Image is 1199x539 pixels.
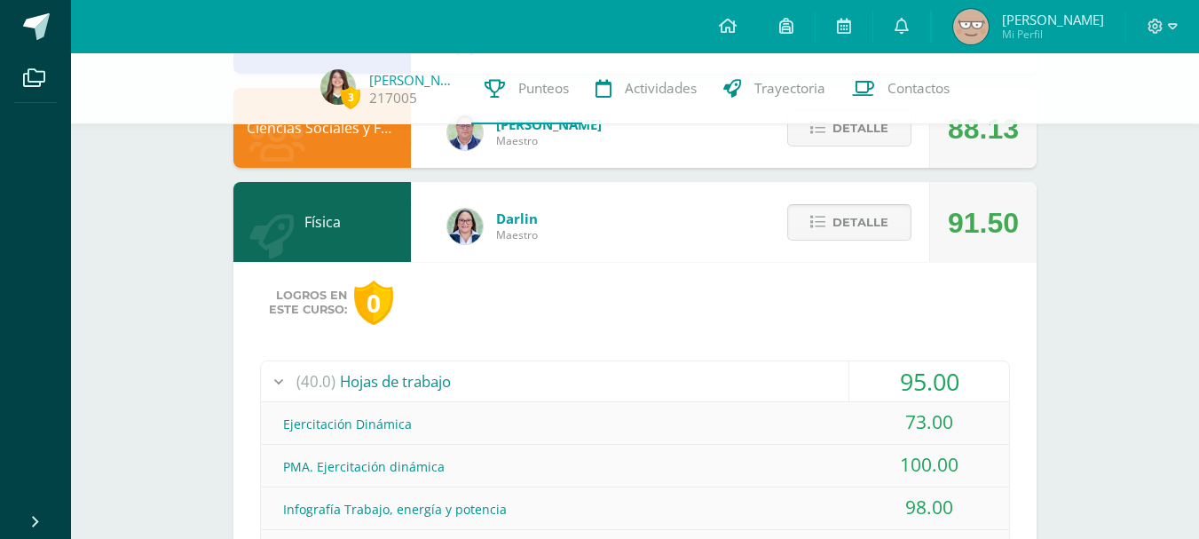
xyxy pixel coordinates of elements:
[754,79,825,98] span: Trayectoria
[1002,11,1104,28] span: [PERSON_NAME]
[369,71,458,89] a: [PERSON_NAME]
[582,53,710,124] a: Actividades
[849,402,1009,442] div: 73.00
[832,112,888,145] span: Detalle
[261,489,1009,529] div: Infografía Trabajo, energía y potencia
[839,53,963,124] a: Contactos
[447,115,483,150] img: c1c1b07ef08c5b34f56a5eb7b3c08b85.png
[261,447,1009,487] div: PMA. Ejercitación dinámica
[496,133,602,148] span: Maestro
[849,445,1009,485] div: 100.00
[341,86,360,108] span: 3
[261,361,1009,401] div: Hojas de trabajo
[948,183,1019,263] div: 91.50
[269,289,347,317] span: Logros en este curso:
[471,53,582,124] a: Punteos
[787,110,911,147] button: Detalle
[496,210,538,227] span: Darlin
[261,404,1009,444] div: Ejercitación Dinámica
[887,79,950,98] span: Contactos
[320,69,356,105] img: 6a14ada82c720ff23d4067649101bdce.png
[369,89,417,107] a: 217005
[948,89,1019,169] div: 88.13
[496,227,538,242] span: Maestro
[296,361,335,401] span: (40.0)
[953,9,989,44] img: 71f96e2616eca63d647a955b9c55e1b9.png
[849,361,1009,401] div: 95.00
[233,182,411,262] div: Física
[832,206,888,239] span: Detalle
[354,281,393,326] div: 0
[787,204,911,241] button: Detalle
[710,53,839,124] a: Trayectoria
[625,79,697,98] span: Actividades
[1002,27,1104,42] span: Mi Perfil
[447,209,483,244] img: 571966f00f586896050bf2f129d9ef0a.png
[233,88,411,168] div: Ciencias Sociales y Formación Ciudadana 4
[849,487,1009,527] div: 98.00
[518,79,569,98] span: Punteos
